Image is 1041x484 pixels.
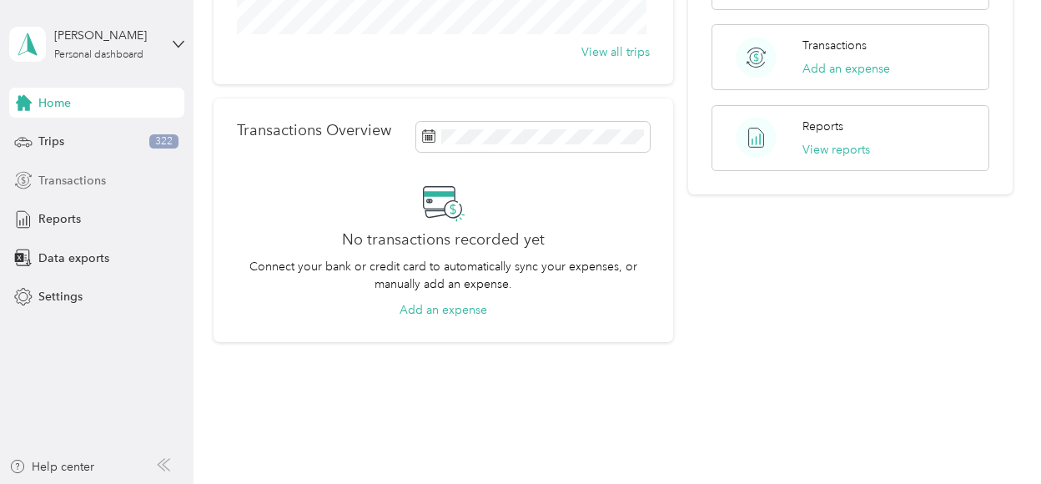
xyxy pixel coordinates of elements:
[54,50,143,60] div: Personal dashboard
[54,27,158,44] div: [PERSON_NAME]
[38,288,83,305] span: Settings
[38,94,71,112] span: Home
[802,60,890,78] button: Add an expense
[237,258,650,293] p: Connect your bank or credit card to automatically sync your expenses, or manually add an expense.
[342,231,545,249] h2: No transactions recorded yet
[9,458,94,476] button: Help center
[948,391,1041,484] iframe: Everlance-gr Chat Button Frame
[38,210,81,228] span: Reports
[237,122,391,139] p: Transactions Overview
[802,118,843,135] p: Reports
[802,141,870,159] button: View reports
[38,250,109,267] span: Data exports
[400,301,487,319] button: Add an expense
[581,43,650,61] button: View all trips
[802,37,867,54] p: Transactions
[38,133,64,150] span: Trips
[149,134,179,149] span: 322
[38,172,106,189] span: Transactions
